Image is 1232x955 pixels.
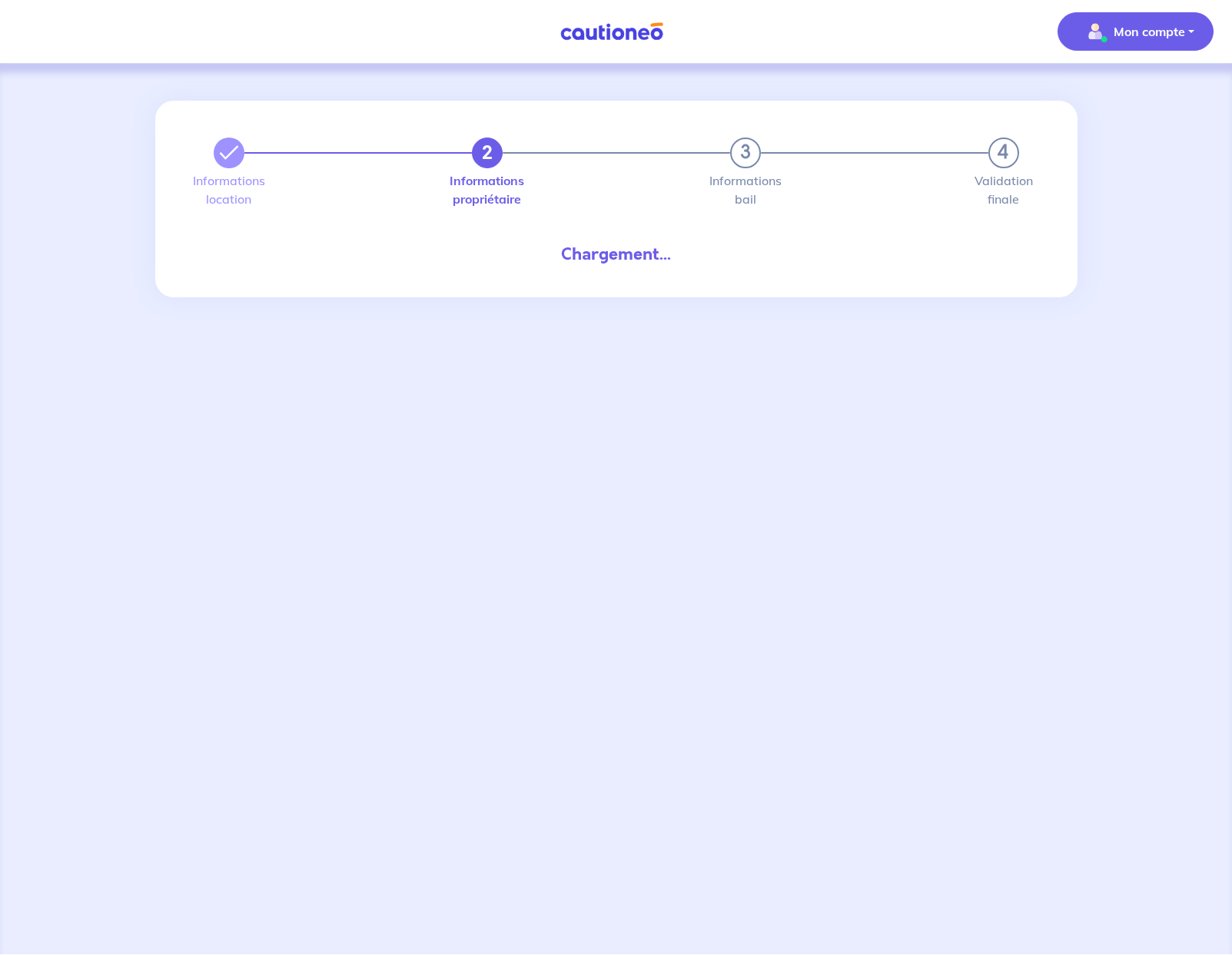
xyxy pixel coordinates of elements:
div: Chargement... [201,242,1031,267]
label: Informations propriétaire [472,174,503,205]
button: illu_account_valid_menu.svgMon compte [1058,12,1214,51]
img: illu_account_valid_menu.svg [1083,19,1107,44]
button: 2 [472,138,503,168]
label: Informations bail [730,174,761,205]
label: Validation finale [988,174,1019,205]
label: Informations location [214,174,244,205]
img: Cautioneo [554,22,669,41]
p: Mon compte [1114,22,1185,41]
